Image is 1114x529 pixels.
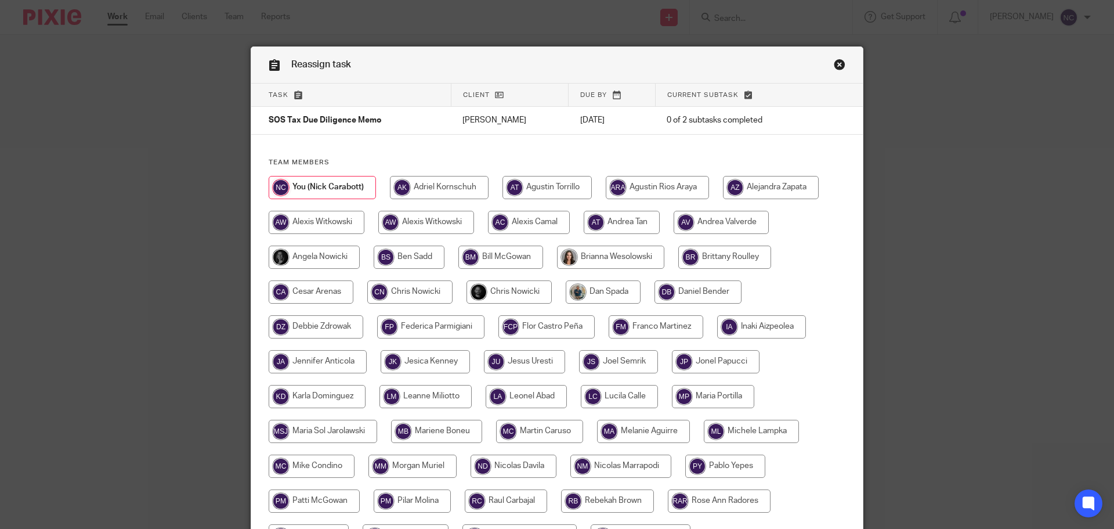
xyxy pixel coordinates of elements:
p: [PERSON_NAME] [462,114,556,126]
span: Due by [580,92,607,98]
span: Task [269,92,288,98]
h4: Team members [269,158,845,167]
span: Reassign task [291,60,351,69]
span: Client [463,92,490,98]
td: 0 of 2 subtasks completed [655,107,816,135]
span: Current subtask [667,92,739,98]
a: Close this dialog window [834,59,845,74]
p: [DATE] [580,114,644,126]
span: SOS Tax Due Diligence Memo [269,117,382,125]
